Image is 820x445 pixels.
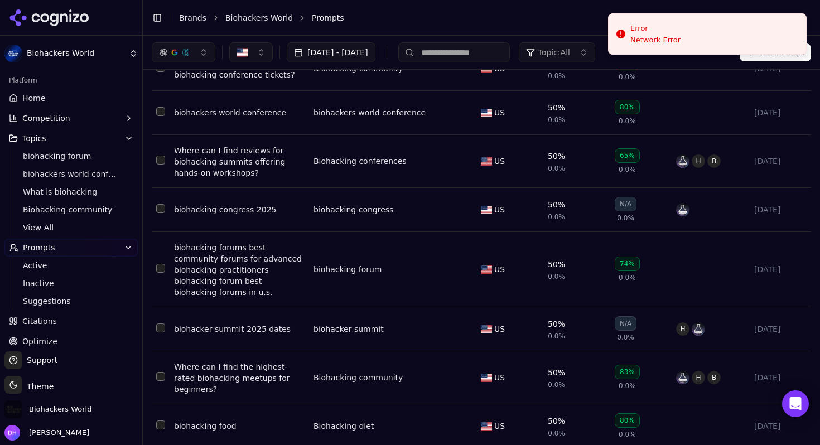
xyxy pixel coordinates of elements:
img: biohacker summit [676,154,689,168]
button: Select row 58 [156,204,165,213]
button: Open organization switcher [4,400,91,418]
a: Active [18,258,124,273]
a: biohacking forum [18,148,124,164]
div: 83% [615,365,640,379]
img: US flag [481,374,492,382]
div: Network Error [630,35,681,45]
div: 50% [548,199,565,210]
span: US [494,204,505,215]
span: Topic: All [538,47,570,58]
div: [DATE] [754,156,807,167]
a: biohacker summit [313,323,384,335]
span: 0.0% [548,115,565,124]
span: 0.0% [548,429,565,438]
span: Biohackers World [27,49,124,59]
a: biohacking forums best community forums for advanced biohacking practitioners biohacking forum be... [174,242,305,298]
span: 0.0% [548,71,565,80]
span: 0.0% [548,332,565,341]
div: Where can I find reviews for biohacking summits offering hands-on workshops? [174,145,305,178]
a: What is biohacking [18,184,124,200]
a: Optimize [4,332,138,350]
div: 50% [548,318,565,330]
span: US [494,107,505,118]
span: Inactive [23,278,120,289]
a: Biohacking community [313,372,403,383]
a: Biohackers World [225,12,293,23]
div: biohacking food [174,420,305,432]
span: biohackers world conference [23,168,120,180]
a: View All [18,220,124,235]
button: Select row 59 [156,264,165,273]
button: Competition [4,109,138,127]
span: Optimize [22,336,57,347]
div: Biohacking conferences [313,156,407,167]
a: biohacking congress 2025 [174,204,305,215]
div: Error [630,23,681,34]
img: US flag [481,109,492,117]
div: 80% [615,413,640,428]
span: B [707,371,721,384]
span: [PERSON_NAME] [25,428,89,438]
img: United States [237,47,248,58]
div: 65% [615,148,640,163]
span: 0.0% [619,430,636,439]
div: 50% [548,367,565,378]
span: 0.0% [617,214,634,223]
img: Dmytro Horbyk [4,425,20,441]
span: 0.0% [548,212,565,221]
span: 0.0% [619,381,636,390]
span: View All [23,222,120,233]
span: 0.0% [619,273,636,282]
span: H [692,154,705,168]
a: biohacking forum [313,264,382,275]
a: Citations [4,312,138,330]
div: [DATE] [754,107,807,118]
img: biohacker summit [676,371,689,384]
span: Biohackers World [29,404,91,414]
button: Select row 62 [156,420,165,429]
button: Select row 57 [156,156,165,165]
div: 50% [548,151,565,162]
div: 50% [548,259,565,270]
a: biohackers world conference [313,107,426,118]
span: B [707,154,721,168]
span: Prompts [23,242,55,253]
div: [DATE] [754,323,807,335]
a: biohacker summit 2025 dates [174,323,305,335]
span: Theme [22,382,54,391]
a: Home [4,89,138,107]
a: Brands [179,13,206,22]
div: Open Intercom Messenger [782,390,809,417]
span: US [494,372,505,383]
button: Topics [4,129,138,147]
span: Citations [22,316,57,327]
span: Home [22,93,45,104]
span: Active [23,260,120,271]
span: Prompts [312,12,344,23]
button: Select row 56 [156,107,165,116]
div: Where can I find the highest-rated biohacking meetups for beginners? [174,361,305,395]
a: biohackers world conference [174,107,305,118]
div: 80% [615,100,640,114]
span: What is biohacking [23,186,120,197]
a: Biohacking diet [313,420,374,432]
nav: breadcrumb [179,12,789,23]
a: biohackers world conference [18,166,124,182]
div: 74% [615,257,640,271]
div: N/A [615,197,636,211]
span: H [692,371,705,384]
div: [DATE] [754,264,807,275]
img: US flag [481,325,492,333]
span: US [494,264,505,275]
span: 0.0% [548,164,565,173]
button: Prompts [4,239,138,257]
img: US flag [481,265,492,274]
